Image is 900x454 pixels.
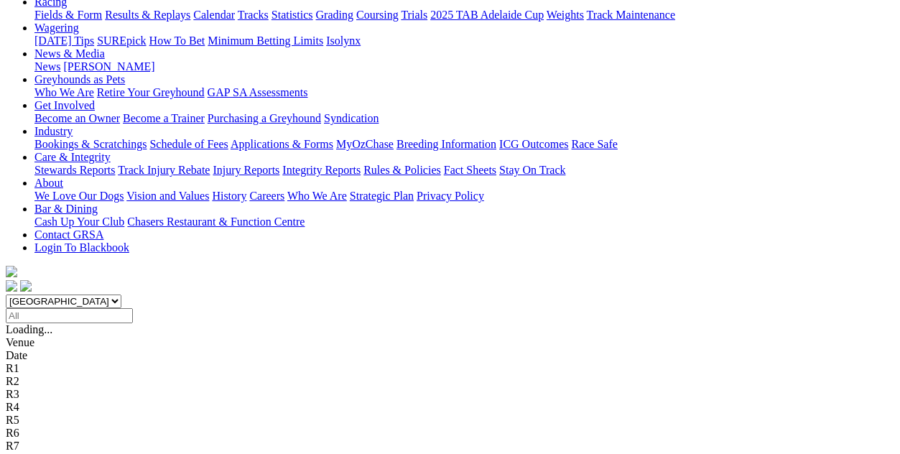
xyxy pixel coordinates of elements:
[249,190,284,202] a: Careers
[336,138,394,150] a: MyOzChase
[34,138,147,150] a: Bookings & Scratchings
[287,190,347,202] a: Who We Are
[34,22,79,34] a: Wagering
[34,151,111,163] a: Care & Integrity
[34,9,102,21] a: Fields & Form
[326,34,361,47] a: Isolynx
[499,138,568,150] a: ICG Outcomes
[499,164,565,176] a: Stay On Track
[587,9,675,21] a: Track Maintenance
[34,203,98,215] a: Bar & Dining
[20,280,32,292] img: twitter.svg
[105,9,190,21] a: Results & Replays
[63,60,154,73] a: [PERSON_NAME]
[6,308,133,323] input: Select date
[193,9,235,21] a: Calendar
[34,125,73,137] a: Industry
[34,164,115,176] a: Stewards Reports
[149,138,228,150] a: Schedule of Fees
[212,190,246,202] a: History
[126,190,209,202] a: Vision and Values
[444,164,496,176] a: Fact Sheets
[6,375,894,388] div: R2
[34,34,894,47] div: Wagering
[34,216,124,228] a: Cash Up Your Club
[34,9,894,22] div: Racing
[396,138,496,150] a: Breeding Information
[97,86,205,98] a: Retire Your Greyhound
[34,60,894,73] div: News & Media
[571,138,617,150] a: Race Safe
[34,99,95,111] a: Get Involved
[417,190,484,202] a: Privacy Policy
[34,138,894,151] div: Industry
[34,164,894,177] div: Care & Integrity
[356,9,399,21] a: Coursing
[6,427,894,440] div: R6
[6,362,894,375] div: R1
[350,190,414,202] a: Strategic Plan
[34,60,60,73] a: News
[6,266,17,277] img: logo-grsa-white.png
[363,164,441,176] a: Rules & Policies
[316,9,353,21] a: Grading
[34,86,94,98] a: Who We Are
[6,280,17,292] img: facebook.svg
[6,401,894,414] div: R4
[324,112,379,124] a: Syndication
[34,228,103,241] a: Contact GRSA
[118,164,210,176] a: Track Injury Rebate
[6,336,894,349] div: Venue
[34,112,894,125] div: Get Involved
[238,9,269,21] a: Tracks
[127,216,305,228] a: Chasers Restaurant & Function Centre
[430,9,544,21] a: 2025 TAB Adelaide Cup
[34,241,129,254] a: Login To Blackbook
[34,177,63,189] a: About
[6,323,52,335] span: Loading...
[6,388,894,401] div: R3
[6,440,894,453] div: R7
[149,34,205,47] a: How To Bet
[213,164,279,176] a: Injury Reports
[34,190,894,203] div: About
[208,112,321,124] a: Purchasing a Greyhound
[34,112,120,124] a: Become an Owner
[34,216,894,228] div: Bar & Dining
[123,112,205,124] a: Become a Trainer
[231,138,333,150] a: Applications & Forms
[34,47,105,60] a: News & Media
[208,86,308,98] a: GAP SA Assessments
[547,9,584,21] a: Weights
[6,414,894,427] div: R5
[401,9,427,21] a: Trials
[272,9,313,21] a: Statistics
[282,164,361,176] a: Integrity Reports
[34,73,125,85] a: Greyhounds as Pets
[97,34,146,47] a: SUREpick
[208,34,323,47] a: Minimum Betting Limits
[34,86,894,99] div: Greyhounds as Pets
[34,34,94,47] a: [DATE] Tips
[6,349,894,362] div: Date
[34,190,124,202] a: We Love Our Dogs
